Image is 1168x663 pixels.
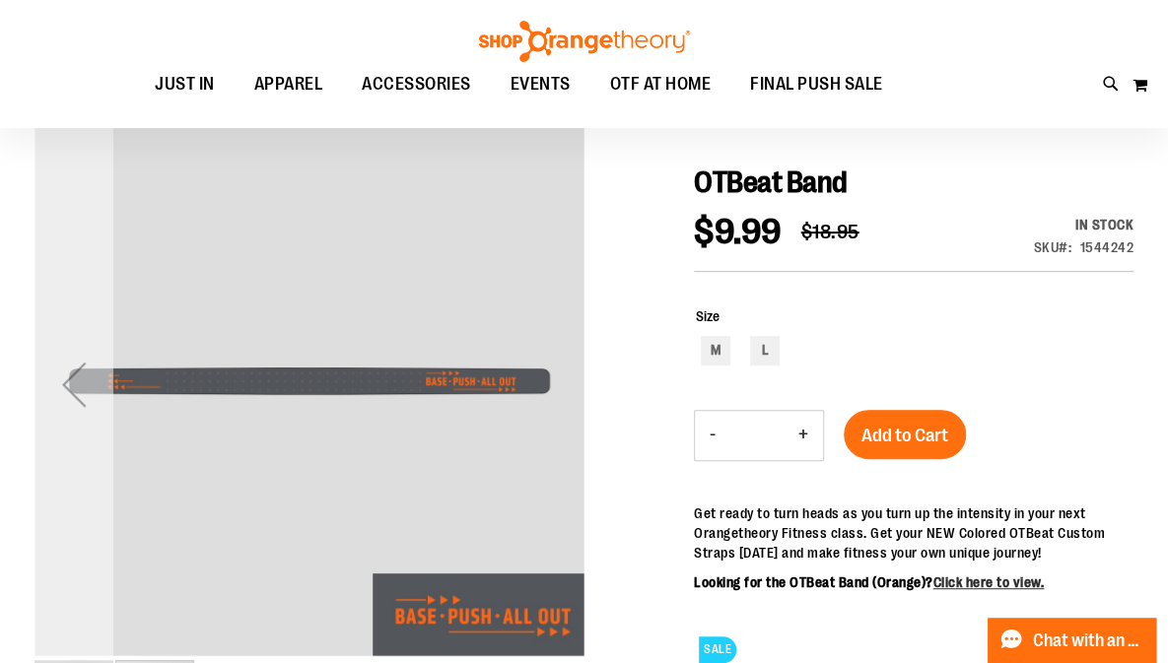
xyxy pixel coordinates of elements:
[1034,215,1134,234] div: Availability
[1080,237,1134,257] div: 1544242
[235,62,343,107] a: APPAREL
[610,62,712,106] span: OTF AT HOME
[155,62,215,106] span: JUST IN
[988,618,1157,663] button: Chat with an Expert
[511,62,571,106] span: EVENTS
[362,62,471,106] span: ACCESSORIES
[861,425,948,446] span: Add to Cart
[701,336,730,365] div: M
[699,636,736,663] span: SALE
[694,212,782,252] span: $9.99
[801,221,859,243] span: $18.95
[1034,239,1072,255] strong: SKU
[491,62,590,107] a: EVENTS
[34,106,584,655] img: OTBeat Band
[34,109,584,658] div: OTBeat Band
[695,411,730,460] button: Decrease product quantity
[1034,215,1134,234] div: In stock
[476,21,693,62] img: Shop Orangetheory
[844,410,966,459] button: Add to Cart
[694,503,1134,563] p: Get ready to turn heads as you turn up the intensity in your next Orangetheory Fitness class. Get...
[694,166,848,199] span: OTBeat Band
[750,62,883,106] span: FINAL PUSH SALE
[730,412,784,459] input: Product quantity
[254,62,323,106] span: APPAREL
[135,62,235,107] a: JUST IN
[784,411,823,460] button: Increase product quantity
[730,62,903,107] a: FINAL PUSH SALE
[694,574,1044,590] b: Looking for the OTBeat Band (Orange)?
[933,574,1045,590] a: Click here to view.
[590,62,731,107] a: OTF AT HOME
[696,308,720,324] span: Size
[750,336,780,365] div: L
[1033,631,1144,650] span: Chat with an Expert
[34,109,113,658] div: Previous
[342,62,491,106] a: ACCESSORIES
